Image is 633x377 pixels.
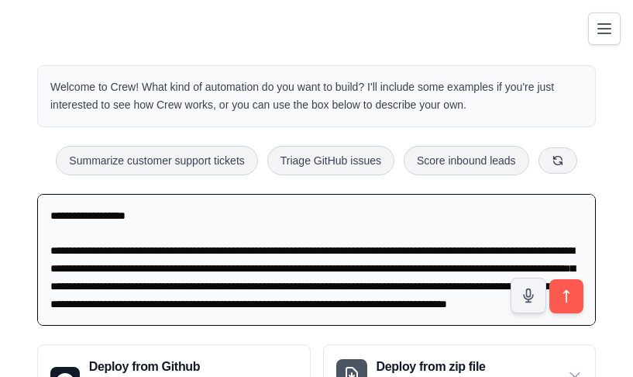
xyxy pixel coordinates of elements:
[556,303,633,377] iframe: Chat Widget
[50,78,583,114] p: Welcome to Crew! What kind of automation do you want to build? I'll include some examples if you'...
[89,358,283,376] h3: Deploy from Github
[588,12,621,45] button: Toggle navigation
[404,146,529,175] button: Score inbound leads
[267,146,394,175] button: Triage GitHub issues
[56,146,257,175] button: Summarize customer support tickets
[377,358,507,376] h3: Deploy from zip file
